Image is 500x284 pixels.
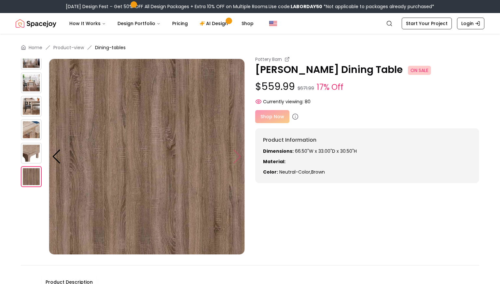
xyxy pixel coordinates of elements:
[21,44,479,51] nav: breadcrumb
[269,3,322,10] span: Use code:
[255,64,479,76] p: [PERSON_NAME] Dining Table
[64,17,259,30] nav: Main
[95,44,126,51] span: Dining-tables
[263,148,294,154] strong: Dimensions:
[21,143,42,163] img: https://storage.googleapis.com/spacejoy-main/assets/5e61e2cb70810a009cf8b5cd/product_4_69f2a3id0gei
[16,13,484,34] nav: Global
[305,98,311,105] span: 80
[29,44,42,51] a: Home
[21,49,42,70] img: https://storage.googleapis.com/spacejoy-main/assets/5e61e2cb70810a009cf8b5cd/product_0_eej8c9md7d7
[269,20,277,27] img: United States
[21,72,42,93] img: https://storage.googleapis.com/spacejoy-main/assets/5e61e2cb70810a009cf8b5cd/product_1_515p7habphob
[263,158,285,165] strong: Material:
[21,166,42,187] img: https://storage.googleapis.com/spacejoy-main/assets/5e61e2cb70810a009cf8b5cd/product_5_chb503l63nh7
[291,3,322,10] b: LABORDAY50
[279,169,311,175] span: neutral-color ,
[66,3,434,10] div: [DATE] Design Fest – Get 50% OFF All Design Packages + Extra 10% OFF on Multiple Rooms.
[194,17,235,30] a: AI Design
[236,17,259,30] a: Shop
[21,119,42,140] img: https://storage.googleapis.com/spacejoy-main/assets/5e61e2cb70810a009cf8b5cd/product_3_nc54ep7lh28
[16,17,56,30] img: Spacejoy Logo
[167,17,193,30] a: Pricing
[112,17,166,30] button: Design Portfolio
[317,81,343,93] small: 17% Off
[322,3,434,10] span: *Not applicable to packages already purchased*
[53,44,84,51] a: Product-view
[408,66,431,75] span: ON SALE
[263,98,303,105] span: Currently viewing:
[311,169,325,175] span: brown
[16,17,56,30] a: Spacejoy
[255,81,479,93] p: $559.99
[49,59,245,255] img: https://storage.googleapis.com/spacejoy-main/assets/5e61e2cb70810a009cf8b5cd/product_5_chb503l63nh7
[402,18,452,29] a: Start Your Project
[457,18,484,29] a: Login
[21,96,42,117] img: https://storage.googleapis.com/spacejoy-main/assets/5e61e2cb70810a009cf8b5cd/product_2_ehoc39icaj08
[298,85,314,92] small: $671.99
[263,148,471,154] p: 66.50"W x 33.00"D x 30.50"H
[64,17,111,30] button: How It Works
[263,136,471,144] h6: Product Information
[255,56,282,63] small: Pottery Barn
[263,169,278,175] strong: Color:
